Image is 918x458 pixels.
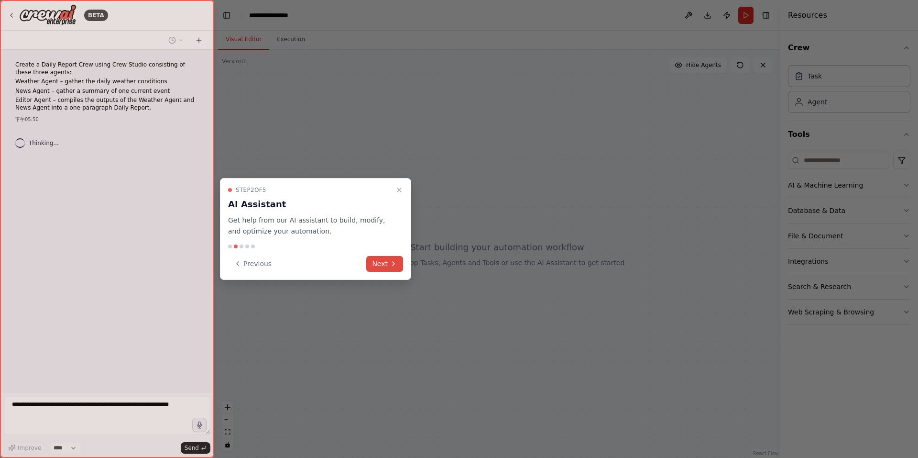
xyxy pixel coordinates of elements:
span: Step 2 of 5 [236,186,266,194]
button: Hide left sidebar [220,9,233,22]
button: Next [366,256,403,272]
h3: AI Assistant [228,198,392,211]
button: Close walkthrough [393,184,405,196]
p: Get help from our AI assistant to build, modify, and optimize your automation. [228,215,392,237]
button: Previous [228,256,277,272]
